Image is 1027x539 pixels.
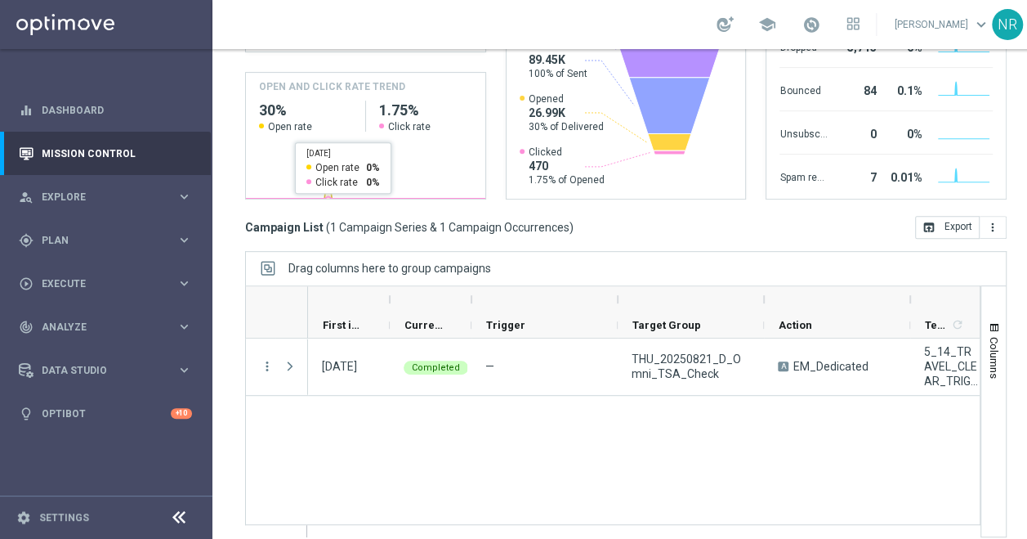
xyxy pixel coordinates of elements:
[330,220,569,235] span: 1 Campaign Series & 1 Campaign Occurrences
[915,216,980,239] button: open_in_browser Export
[176,319,192,335] i: keyboard_arrow_right
[19,276,33,291] i: play_circle_outline
[793,359,868,374] span: EM_Dedicated
[529,120,604,133] span: 30% of Delivered
[19,190,33,204] i: person_search
[882,119,922,146] div: 0%
[19,363,176,378] div: Data Studio
[19,88,192,132] div: Dashboard
[833,119,876,146] div: 0
[486,319,525,331] span: Trigger
[259,79,405,94] h4: OPEN AND CLICK RATE TREND
[529,146,605,159] span: Clicked
[779,119,827,146] div: Unsubscribed
[18,277,193,290] button: play_circle_outline Execute keyboard_arrow_right
[39,513,89,523] a: Settings
[176,232,192,248] i: keyboard_arrow_right
[529,106,604,120] span: 26.99K
[779,163,827,189] div: Spam reported
[18,147,193,160] button: Mission Control
[833,163,876,189] div: 7
[882,163,922,189] div: 0.01%
[176,362,192,378] i: keyboard_arrow_right
[379,101,472,120] h2: 1.75%
[992,9,1023,40] div: NR
[972,16,990,34] span: keyboard_arrow_down
[404,359,468,375] colored-tag: Completed
[882,76,922,102] div: 0.1%
[288,262,491,275] span: Drag columns here to group campaigns
[19,406,33,421] i: lightbulb
[779,76,827,102] div: Bounced
[42,279,176,289] span: Execute
[176,189,192,204] i: keyboard_arrow_right
[42,322,176,332] span: Analyze
[569,220,574,235] span: )
[323,319,362,331] span: First in Range
[260,359,275,374] button: more_vert
[42,192,176,202] span: Explore
[988,337,1001,379] span: Columns
[16,510,31,525] i: settings
[529,92,604,106] span: Opened
[19,320,176,335] div: Analyze
[42,88,192,132] a: Dashboard
[19,320,33,335] i: track_changes
[833,76,876,102] div: 84
[951,318,964,331] i: refresh
[18,191,193,204] button: person_search Explore keyboard_arrow_right
[758,16,776,34] span: school
[18,234,193,247] button: gps_fixed Plan keyboard_arrow_right
[388,120,431,133] span: Click rate
[176,276,192,291] i: keyboard_arrow_right
[925,319,949,331] span: Templates
[529,67,587,80] span: 100% of Sent
[18,321,193,334] button: track_changes Analyze keyboard_arrow_right
[529,173,605,186] span: 1.75% of Opened
[268,120,312,133] span: Open rate
[42,366,176,375] span: Data Studio
[529,159,605,173] span: 470
[322,359,357,374] div: 21 Aug 2025, Thursday
[922,221,935,234] i: open_in_browser
[949,316,964,334] span: Calculate column
[171,408,192,419] div: +10
[19,276,176,291] div: Execute
[42,132,192,175] a: Mission Control
[326,220,330,235] span: (
[632,319,701,331] span: Target Group
[19,392,192,435] div: Optibot
[986,221,999,234] i: more_vert
[485,360,494,373] span: —
[412,362,460,373] span: Completed
[18,407,193,420] button: lightbulb Optibot +10
[893,12,992,37] a: [PERSON_NAME]keyboard_arrow_down
[632,352,750,381] span: THU_20250821_D_Omni_TSA_Check
[529,52,587,67] span: 89.45K
[19,132,192,175] div: Mission Control
[18,364,193,377] button: Data Studio keyboard_arrow_right
[19,103,33,118] i: equalizer
[778,362,788,371] span: A
[245,220,574,235] h3: Campaign List
[19,190,176,204] div: Explore
[19,233,176,248] div: Plan
[980,216,1007,239] button: more_vert
[18,104,193,117] button: equalizer Dashboard
[42,392,171,435] a: Optibot
[915,220,1007,233] multiple-options-button: Export to CSV
[288,262,491,275] div: Row Groups
[19,233,33,248] i: gps_fixed
[779,319,812,331] span: Action
[404,319,444,331] span: Current Status
[259,101,352,120] h2: 30%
